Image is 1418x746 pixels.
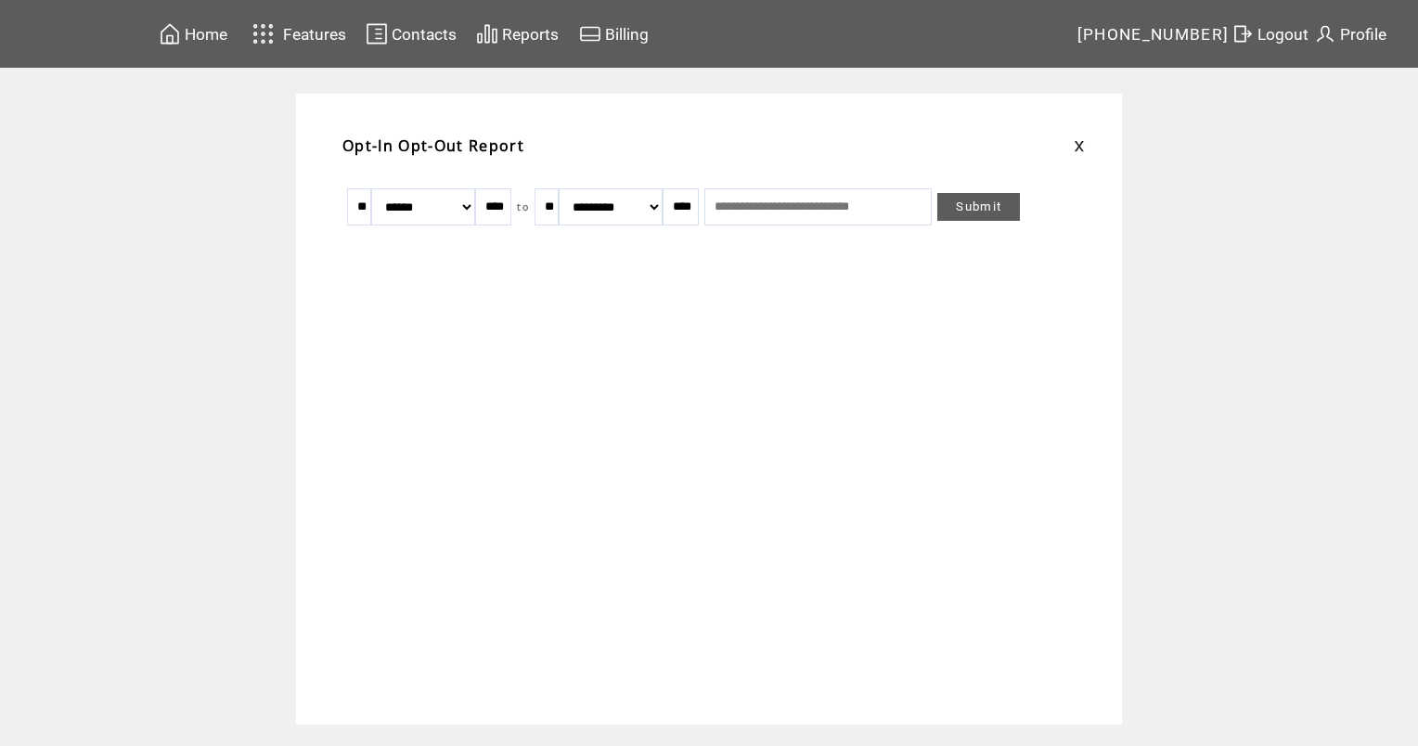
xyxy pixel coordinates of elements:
[1229,19,1311,48] a: Logout
[1077,25,1230,44] span: [PHONE_NUMBER]
[363,19,459,48] a: Contacts
[473,19,561,48] a: Reports
[283,25,346,44] span: Features
[1311,19,1389,48] a: Profile
[1231,22,1254,45] img: exit.svg
[342,135,524,156] span: Opt-In Opt-Out Report
[156,19,230,48] a: Home
[517,200,529,213] span: to
[579,22,601,45] img: creidtcard.svg
[247,19,279,49] img: features.svg
[1257,25,1308,44] span: Logout
[1314,22,1336,45] img: profile.svg
[244,16,349,52] a: Features
[185,25,227,44] span: Home
[159,22,181,45] img: home.svg
[576,19,651,48] a: Billing
[392,25,457,44] span: Contacts
[502,25,559,44] span: Reports
[366,22,388,45] img: contacts.svg
[605,25,649,44] span: Billing
[1340,25,1386,44] span: Profile
[476,22,498,45] img: chart.svg
[937,193,1020,221] a: Submit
